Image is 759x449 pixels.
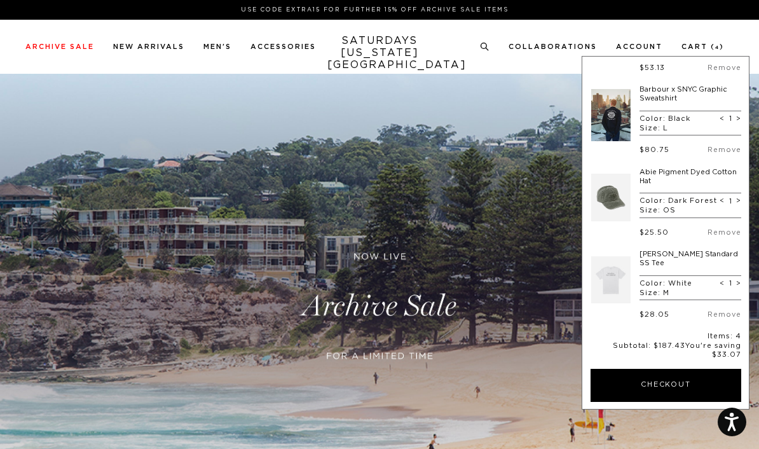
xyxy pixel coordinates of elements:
[591,342,741,360] p: Subtotal:
[639,279,692,288] p: Color: White
[639,289,692,298] p: Size: M
[250,43,316,50] a: Accessories
[639,124,690,133] p: Size: L
[708,311,741,318] a: Remove
[639,169,737,184] a: Abie Pigment Dyed Cotton Hat
[616,43,662,50] a: Account
[639,146,669,155] div: $80.75
[25,43,94,50] a: Archive Sale
[639,86,727,102] a: Barbour x SNYC Graphic Sweatshirt
[509,43,597,50] a: Collaborations
[591,369,741,402] button: Checkout
[720,197,725,205] span: <
[653,342,685,349] span: $187.43
[720,114,725,123] span: <
[639,251,738,266] a: [PERSON_NAME] Standard SS Tee
[113,43,184,50] a: New Arrivals
[736,197,741,205] span: >
[736,279,741,288] span: >
[639,114,690,123] p: Color: Black
[639,206,717,215] p: Size: OS
[708,64,741,71] a: Remove
[639,197,717,205] p: Color: Dark Forest
[327,35,432,71] a: SATURDAYS[US_STATE][GEOGRAPHIC_DATA]
[708,229,741,236] a: Remove
[639,64,665,73] div: $53.13
[720,279,725,288] span: <
[639,310,669,319] div: $28.05
[203,43,231,50] a: Men's
[639,228,669,237] div: $25.50
[681,43,724,50] a: Cart (4)
[736,114,741,123] span: >
[715,45,720,50] small: 4
[685,342,741,358] span: You're saving $33.07
[708,146,741,153] a: Remove
[31,5,719,15] p: Use Code EXTRA15 for Further 15% Off Archive Sale Items
[591,332,741,341] p: Items: 4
